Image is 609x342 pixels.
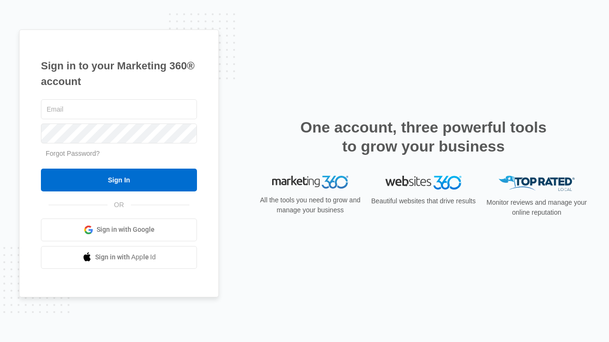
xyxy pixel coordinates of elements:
[257,195,363,215] p: All the tools you need to grow and manage your business
[297,118,550,156] h2: One account, three powerful tools to grow your business
[46,150,100,157] a: Forgot Password?
[41,99,197,119] input: Email
[370,196,477,206] p: Beautiful websites that drive results
[95,252,156,262] span: Sign in with Apple Id
[41,246,197,269] a: Sign in with Apple Id
[272,176,348,189] img: Marketing 360
[108,200,131,210] span: OR
[97,225,155,235] span: Sign in with Google
[41,218,197,241] a: Sign in with Google
[483,198,590,218] p: Monitor reviews and manage your online reputation
[385,176,462,190] img: Websites 360
[499,176,575,191] img: Top Rated Local
[41,58,197,89] h1: Sign in to your Marketing 360® account
[41,169,197,191] input: Sign In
